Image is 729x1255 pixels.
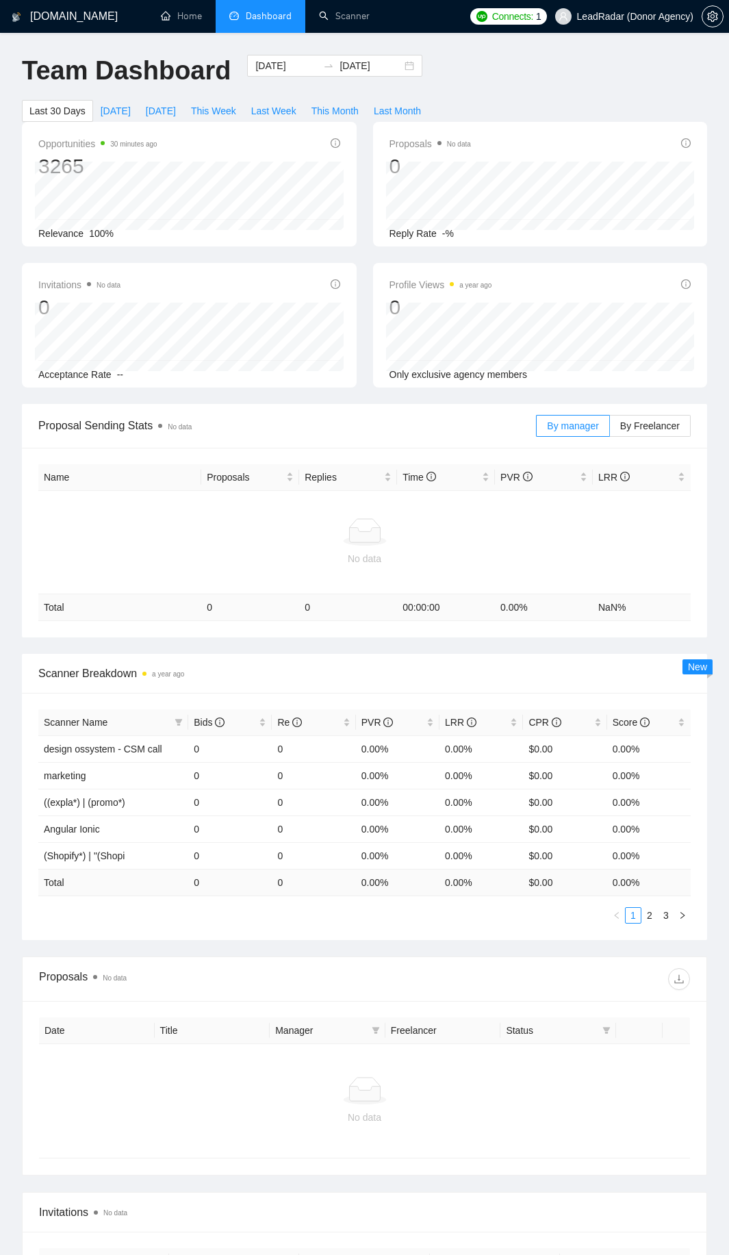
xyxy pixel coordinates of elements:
[331,138,340,148] span: info-circle
[44,744,162,755] span: design ossystem - CSM call
[38,869,188,896] td: Total
[39,1017,155,1044] th: Date
[609,907,625,924] button: left
[552,718,561,727] span: info-circle
[702,11,724,22] a: setting
[255,58,318,73] input: Start date
[168,423,192,431] span: No data
[681,279,691,289] span: info-circle
[356,789,439,815] td: 0.00%
[500,472,533,483] span: PVR
[602,1026,611,1035] span: filter
[272,735,355,762] td: 0
[674,907,691,924] button: right
[97,281,120,289] span: No data
[369,1020,383,1041] span: filter
[101,103,131,118] span: [DATE]
[374,103,421,118] span: Last Month
[22,100,93,122] button: Last 30 Days
[251,103,296,118] span: Last Week
[38,594,201,621] td: Total
[155,1017,270,1044] th: Title
[93,100,138,122] button: [DATE]
[188,869,272,896] td: 0
[188,842,272,869] td: 0
[702,11,723,22] span: setting
[607,869,691,896] td: 0.00 %
[681,138,691,148] span: info-circle
[299,594,397,621] td: 0
[613,911,621,920] span: left
[331,279,340,289] span: info-circle
[304,100,366,122] button: This Month
[319,10,370,22] a: searchScanner
[658,908,674,923] a: 3
[361,717,394,728] span: PVR
[372,1026,380,1035] span: filter
[547,420,598,431] span: By manager
[385,1017,501,1044] th: Freelancer
[620,420,680,431] span: By Freelancer
[523,472,533,481] span: info-circle
[38,228,84,239] span: Relevance
[674,907,691,924] li: Next Page
[22,55,231,87] h1: Team Dashboard
[402,472,435,483] span: Time
[642,908,657,923] a: 2
[207,470,283,485] span: Proposals
[229,11,239,21] span: dashboard
[188,735,272,762] td: 0
[323,60,334,71] span: to
[476,11,487,22] img: upwork-logo.png
[152,670,184,678] time: a year ago
[183,100,244,122] button: This Week
[447,140,471,148] span: No data
[600,1020,613,1041] span: filter
[598,472,630,483] span: LRR
[311,103,359,118] span: This Month
[272,789,355,815] td: 0
[270,1017,385,1044] th: Manager
[175,718,183,726] span: filter
[389,136,471,152] span: Proposals
[44,824,100,835] span: Angular Ionic
[523,815,606,842] td: $0.00
[626,908,641,923] a: 1
[246,10,292,22] span: Dashboard
[277,717,302,728] span: Re
[44,770,86,781] span: marketing
[439,869,523,896] td: 0.00 %
[669,974,689,985] span: download
[272,815,355,842] td: 0
[38,136,157,152] span: Opportunities
[523,735,606,762] td: $0.00
[275,1023,366,1038] span: Manager
[523,762,606,789] td: $0.00
[188,789,272,815] td: 0
[439,815,523,842] td: 0.00%
[110,140,157,148] time: 30 minutes ago
[389,228,437,239] span: Reply Rate
[103,974,127,982] span: No data
[272,869,355,896] td: 0
[366,100,429,122] button: Last Month
[356,842,439,869] td: 0.00%
[194,717,225,728] span: Bids
[459,281,491,289] time: a year ago
[688,661,707,672] span: New
[38,665,691,682] span: Scanner Breakdown
[38,153,157,179] div: 3265
[39,968,365,990] div: Proposals
[29,103,86,118] span: Last 30 Days
[609,907,625,924] li: Previous Page
[39,1204,690,1221] span: Invitations
[506,1023,597,1038] span: Status
[668,968,690,990] button: download
[613,717,650,728] span: Score
[201,594,299,621] td: 0
[356,869,439,896] td: 0.00 %
[383,718,393,727] span: info-circle
[397,594,495,621] td: 00:00:00
[38,369,112,380] span: Acceptance Rate
[607,789,691,815] td: 0.00%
